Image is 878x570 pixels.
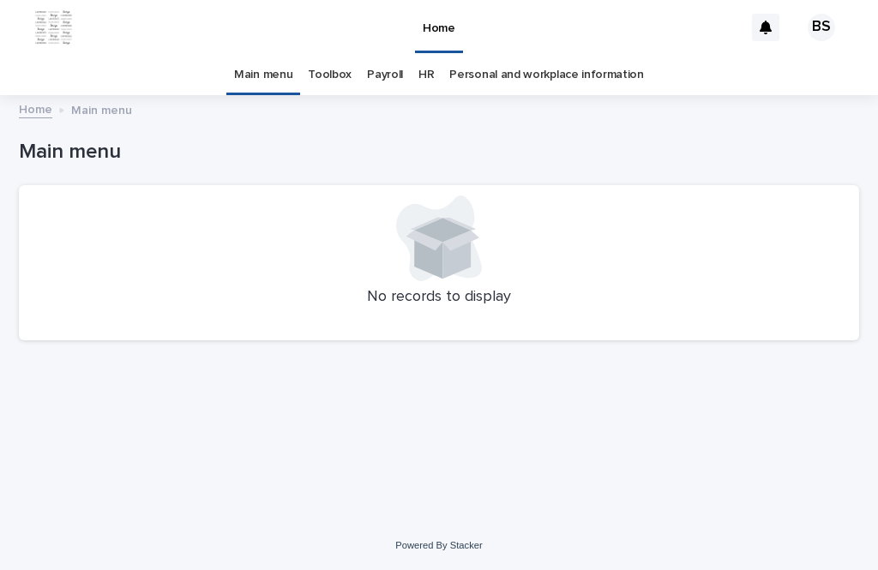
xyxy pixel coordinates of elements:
a: Personal and workplace information [449,55,643,95]
a: Main menu [234,55,292,95]
h1: Main menu [19,140,859,165]
p: No records to display [29,288,849,307]
div: BS [808,14,835,41]
a: Powered By Stacker [395,540,482,550]
p: Main menu [71,99,132,118]
a: Payroll [367,55,403,95]
a: Toolbox [308,55,352,95]
img: ZpJWbK78RmCi9E4bZOpa [34,10,73,45]
a: HR [418,55,434,95]
a: Home [19,99,52,118]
